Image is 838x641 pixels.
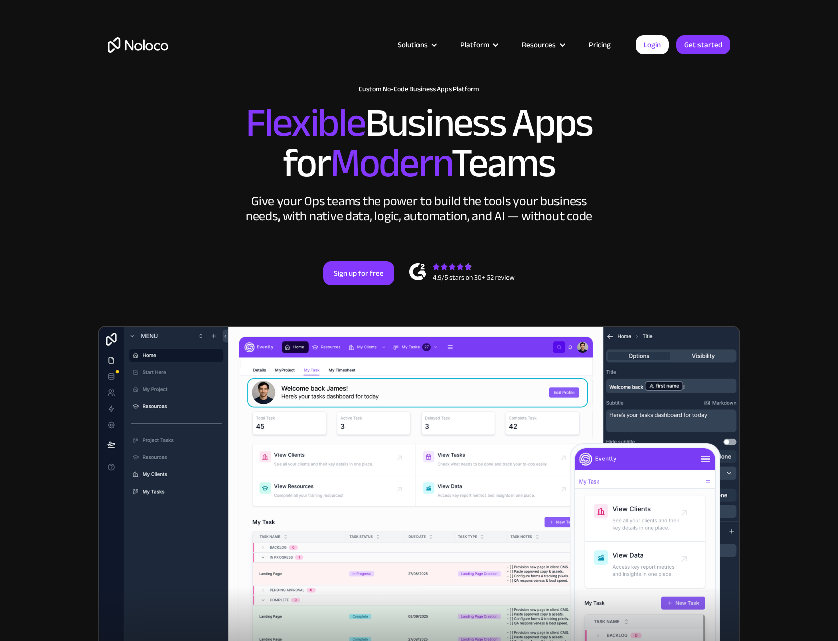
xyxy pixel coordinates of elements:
[636,35,669,54] a: Login
[385,38,448,51] div: Solutions
[576,38,623,51] a: Pricing
[448,38,509,51] div: Platform
[676,35,730,54] a: Get started
[398,38,428,51] div: Solutions
[246,86,365,161] span: Flexible
[323,261,394,285] a: Sign up for free
[108,37,168,53] a: home
[243,194,595,224] div: Give your Ops teams the power to build the tools your business needs, with native data, logic, au...
[330,126,451,201] span: Modern
[108,103,730,184] h2: Business Apps for Teams
[509,38,576,51] div: Resources
[460,38,489,51] div: Platform
[522,38,556,51] div: Resources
